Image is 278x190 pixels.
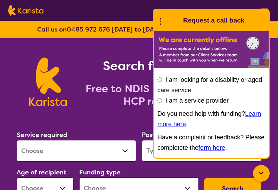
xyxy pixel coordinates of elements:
img: Karista [165,14,179,27]
p: Have a complaint or feedback? Please completete the . [157,132,265,153]
img: Karista offline chat form to request call back [154,31,269,68]
label: Funding type [79,168,121,176]
label: Postcode or Suburb [142,131,202,139]
img: Karista logo [8,5,43,16]
h1: Request a call back [183,15,244,26]
b: Call us on [DATE] to [DATE] 8:30am to 6:30pm AEST [37,25,241,34]
a: 0485 972 676 [67,25,110,34]
label: Age of recipient [17,168,66,176]
label: Service required [17,131,67,139]
label: I am looking for a disability or aged care service [157,76,262,94]
h1: Search for services. [75,58,249,74]
a: form here [198,144,225,151]
p: Do you need help with funding? . [157,109,265,129]
h2: Free to NDIS participants and HCP recipients. [75,83,249,107]
img: Karista logo [29,58,66,106]
input: Type [142,140,261,162]
img: menu [261,8,268,13]
label: I am a service provider [165,97,229,104]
